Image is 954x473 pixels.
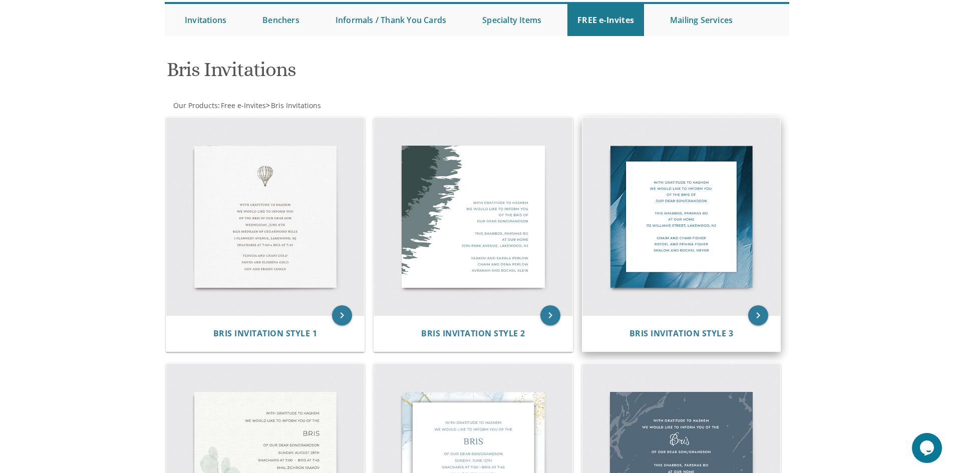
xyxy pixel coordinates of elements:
a: Informals / Thank You Cards [326,4,456,36]
span: Bris Invitation Style 3 [629,328,734,339]
a: Invitations [175,4,236,36]
a: FREE e-Invites [567,4,644,36]
span: Bris Invitation Style 2 [421,328,525,339]
div: : [165,101,477,111]
a: Benchers [252,4,309,36]
a: Specialty Items [472,4,551,36]
a: Mailing Services [660,4,743,36]
a: Free e-Invites [220,101,266,110]
iframe: chat widget [912,433,944,463]
span: Bris Invitations [271,101,321,110]
a: Our Products [172,101,218,110]
a: keyboard_arrow_right [332,305,352,325]
span: Free e-Invites [221,101,266,110]
a: keyboard_arrow_right [540,305,560,325]
img: Bris Invitation Style 1 [166,118,365,316]
a: Bris Invitation Style 3 [629,329,734,338]
a: keyboard_arrow_right [748,305,768,325]
a: Bris Invitation Style 1 [213,329,317,338]
a: Bris Invitation Style 2 [421,329,525,338]
img: Bris Invitation Style 3 [582,118,781,316]
h1: Bris Invitations [167,59,575,88]
img: Bris Invitation Style 2 [374,118,572,316]
span: > [266,101,321,110]
a: Bris Invitations [270,101,321,110]
span: Bris Invitation Style 1 [213,328,317,339]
